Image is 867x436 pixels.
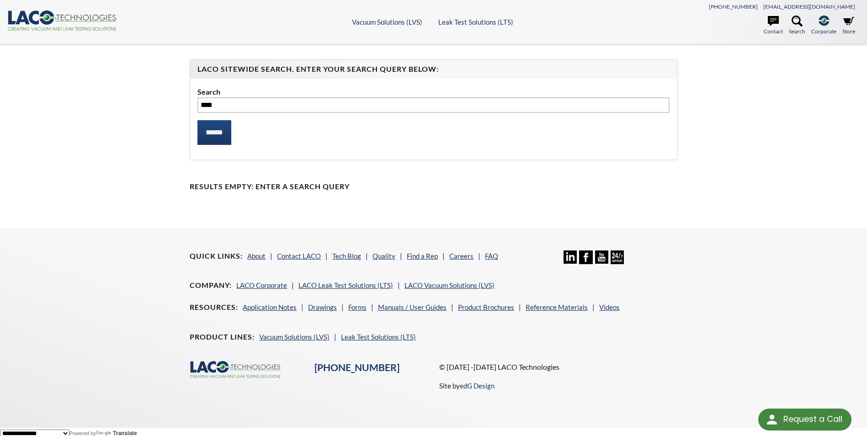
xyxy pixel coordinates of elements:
[811,27,836,36] span: Corporate
[758,409,851,431] div: Request a Call
[243,303,297,311] a: Application Notes
[308,303,337,311] a: Drawings
[404,281,495,289] a: LACO Vacuum Solutions (LVS)
[842,16,855,36] a: Store
[449,252,473,260] a: Careers
[789,16,805,36] a: Search
[197,64,669,74] h4: LACO Sitewide Search. Enter your Search Query Below:
[190,281,232,290] h4: Company
[298,281,393,289] a: LACO Leak Test Solutions (LTS)
[458,303,514,311] a: Product Brochures
[611,250,624,264] img: 24/7 Support Icon
[783,409,842,430] div: Request a Call
[764,16,783,36] a: Contact
[190,332,255,342] h4: Product Lines
[190,251,243,261] h4: Quick Links
[460,382,495,390] a: edG Design
[439,361,677,373] p: © [DATE] -[DATE] LACO Technologies
[277,252,321,260] a: Contact LACO
[314,362,399,373] a: [PHONE_NUMBER]
[485,252,498,260] a: FAQ
[599,303,620,311] a: Videos
[352,18,422,26] a: Vacuum Solutions (LVS)
[526,303,588,311] a: Reference Materials
[709,3,758,10] a: [PHONE_NUMBER]
[765,412,779,427] img: round button
[407,252,438,260] a: Find a Rep
[438,18,513,26] a: Leak Test Solutions (LTS)
[259,333,330,341] a: Vacuum Solutions (LVS)
[378,303,447,311] a: Manuals / User Guides
[763,3,855,10] a: [EMAIL_ADDRESS][DOMAIN_NAME]
[190,182,677,191] h4: Results Empty: Enter a Search Query
[372,252,395,260] a: Quality
[341,333,416,341] a: Leak Test Solutions (LTS)
[190,303,238,312] h4: Resources
[197,86,669,98] label: Search
[247,252,266,260] a: About
[348,303,367,311] a: Forms
[236,281,287,289] a: LACO Corporate
[611,257,624,266] a: 24/7 Support
[439,380,495,391] p: Site by
[332,252,361,260] a: Tech Blog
